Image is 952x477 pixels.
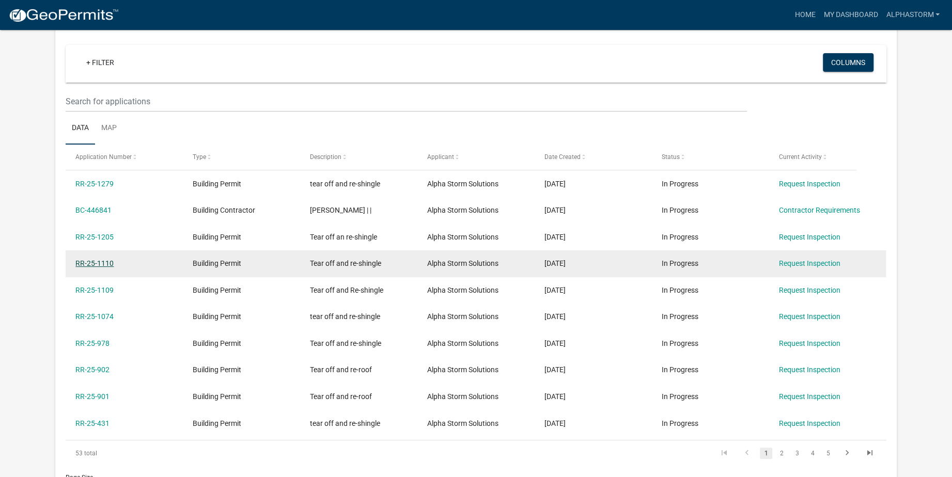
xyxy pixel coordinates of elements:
span: Tear off and re-roof [310,365,372,374]
a: Request Inspection [778,312,840,321]
span: In Progress [662,312,698,321]
span: Alpha Storm Solutions [427,339,498,347]
a: Request Inspection [778,419,840,427]
button: Columns [823,53,873,72]
span: Alpha Storm Solutions [427,233,498,241]
span: 07/08/2025 [544,206,566,214]
li: page 3 [789,444,805,462]
a: RR-25-1109 [75,286,114,294]
datatable-header-cell: Status [651,145,769,169]
span: Applicant [427,153,454,161]
span: Alpha Storm Solutions [427,392,498,401]
span: 05/29/2025 [544,392,566,401]
a: Contractor Requirements [778,206,860,214]
span: Building Permit [193,233,241,241]
span: Alpha Storm Solutions [427,259,498,267]
a: RR-25-1110 [75,259,114,267]
a: 1 [760,448,772,459]
span: 06/24/2025 [544,286,566,294]
a: AlphaStorm [882,5,944,25]
span: 07/14/2025 [544,180,566,188]
span: tear off and re-shingle [310,419,380,427]
span: 07/08/2025 [544,233,566,241]
span: Alpha Storm Solutions [427,206,498,214]
datatable-header-cell: Date Created [535,145,652,169]
span: Building Permit [193,286,241,294]
span: 06/20/2025 [544,312,566,321]
a: 3 [791,448,803,459]
datatable-header-cell: Applicant [417,145,535,169]
span: Current Activity [778,153,821,161]
span: Tear off and Re-shingle [310,286,383,294]
span: Building Contractor [193,206,255,214]
span: Description [310,153,341,161]
a: RR-25-1074 [75,312,114,321]
span: In Progress [662,180,698,188]
a: go to first page [714,448,734,459]
span: Status [662,153,680,161]
span: Building Permit [193,180,241,188]
li: page 1 [758,444,774,462]
span: Alpha Storm Solutions [427,286,498,294]
li: page 4 [805,444,820,462]
span: In Progress [662,206,698,214]
span: In Progress [662,339,698,347]
a: go to next page [837,448,857,459]
div: 53 total [66,440,228,466]
a: Home [790,5,819,25]
span: Alpha Storm Solutions [427,365,498,374]
span: In Progress [662,286,698,294]
a: go to last page [860,448,880,459]
a: go to previous page [737,448,757,459]
span: Tear off an re-shingle [310,233,377,241]
span: Tear off and re-shingle [310,259,381,267]
a: RR-25-902 [75,365,110,374]
a: Request Inspection [778,392,840,401]
span: Alpha Storm Solutions [427,312,498,321]
span: Alpha Storm Solutions [427,180,498,188]
span: Type [193,153,206,161]
a: My Dashboard [819,5,882,25]
span: In Progress [662,392,698,401]
span: In Progress [662,259,698,267]
a: Request Inspection [778,233,840,241]
a: RR-25-1279 [75,180,114,188]
li: page 5 [820,444,836,462]
span: In Progress [662,233,698,241]
span: In Progress [662,365,698,374]
a: Data [66,112,95,145]
span: Building Permit [193,259,241,267]
a: RR-25-901 [75,392,110,401]
input: Search for applications [66,91,747,112]
span: In Progress [662,419,698,427]
span: Building Permit [193,419,241,427]
span: Building Permit [193,365,241,374]
a: RR-25-1205 [75,233,114,241]
span: 04/08/2025 [544,419,566,427]
span: Tear off and re-shingle [310,339,381,347]
span: Application Number [75,153,132,161]
span: 06/09/2025 [544,339,566,347]
datatable-header-cell: Description [300,145,417,169]
datatable-header-cell: Application Number [66,145,183,169]
a: 2 [775,448,788,459]
span: Kimberly Gibbons | | [310,206,371,214]
span: Building Permit [193,392,241,401]
a: Request Inspection [778,365,840,374]
a: Request Inspection [778,180,840,188]
datatable-header-cell: Current Activity [769,145,886,169]
a: Map [95,112,123,145]
span: Alpha Storm Solutions [427,419,498,427]
span: tear off and re-shingle [310,312,380,321]
span: Building Permit [193,312,241,321]
a: + Filter [78,53,122,72]
a: RR-25-431 [75,419,110,427]
span: 05/29/2025 [544,365,566,374]
a: Request Inspection [778,259,840,267]
span: tear off and re-shingle [310,180,380,188]
span: 06/24/2025 [544,259,566,267]
a: RR-25-978 [75,339,110,347]
li: page 2 [774,444,789,462]
a: Request Inspection [778,339,840,347]
span: Building Permit [193,339,241,347]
